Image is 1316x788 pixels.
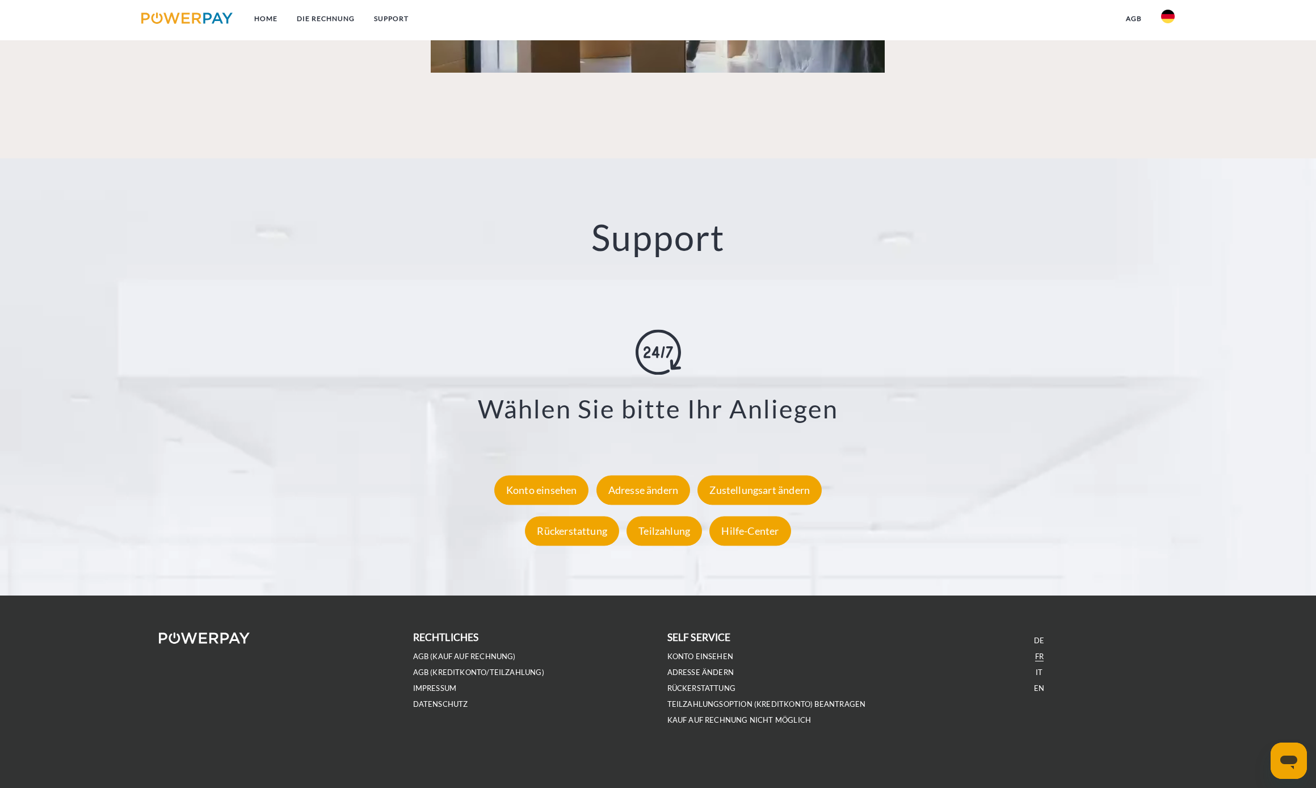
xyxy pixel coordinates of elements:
a: Rückerstattung [522,525,622,537]
a: Adresse ändern [594,484,693,496]
a: Kauf auf Rechnung nicht möglich [667,715,812,725]
img: logo-powerpay.svg [141,12,233,24]
h3: Wählen Sie bitte Ihr Anliegen [80,393,1236,425]
a: FR [1035,652,1044,661]
div: Konto einsehen [494,475,589,505]
div: Hilfe-Center [709,516,791,546]
a: SUPPORT [364,9,418,29]
img: logo-powerpay-white.svg [159,632,250,644]
img: online-shopping.svg [636,329,681,375]
div: Zustellungsart ändern [697,475,822,505]
div: Adresse ändern [596,475,691,505]
a: IMPRESSUM [413,684,457,693]
img: de [1161,10,1175,23]
a: agb [1116,9,1151,29]
a: DATENSCHUTZ [413,699,468,709]
a: Zustellungsart ändern [695,484,825,496]
a: Rückerstattung [667,684,736,693]
h2: Support [66,215,1250,260]
a: EN [1034,684,1044,693]
a: AGB (Kreditkonto/Teilzahlung) [413,668,544,677]
a: Teilzahlung [624,525,705,537]
a: Konto einsehen [491,484,592,496]
a: Konto einsehen [667,652,734,661]
b: self service [667,631,731,643]
a: AGB (Kauf auf Rechnung) [413,652,516,661]
div: Rückerstattung [525,516,619,546]
b: rechtliches [413,631,479,643]
a: DIE RECHNUNG [287,9,364,29]
a: Adresse ändern [667,668,734,677]
div: Teilzahlung [627,516,702,546]
a: Teilzahlungsoption (KREDITKONTO) beantragen [667,699,866,709]
a: DE [1034,636,1044,646]
iframe: Schaltfläche zum Öffnen des Messaging-Fensters [1271,743,1307,779]
a: Hilfe-Center [707,525,793,537]
a: IT [1036,668,1042,677]
a: Home [245,9,287,29]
